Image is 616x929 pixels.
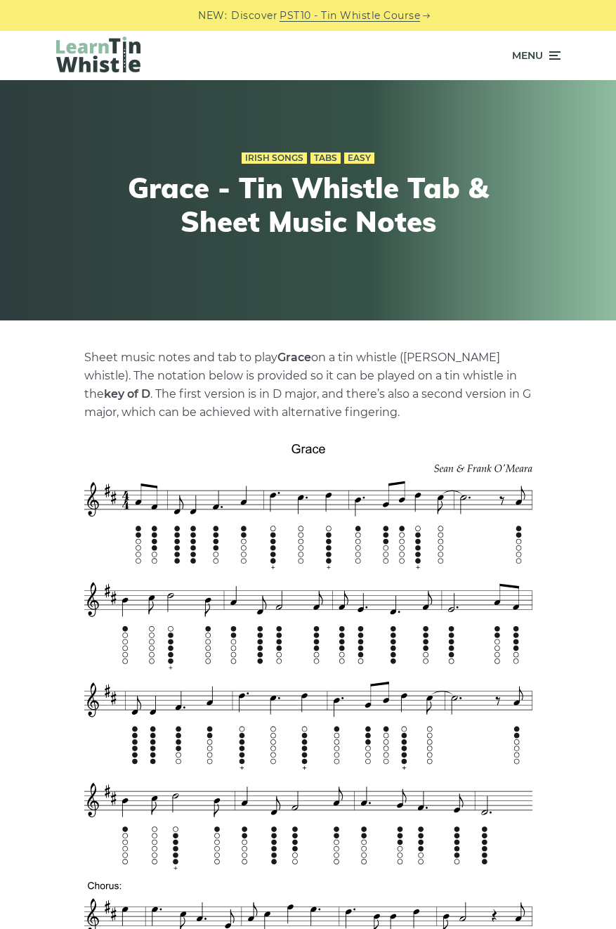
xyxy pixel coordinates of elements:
strong: Grace [277,351,311,364]
strong: key of D [104,387,150,401]
a: Tabs [310,152,341,164]
h1: Grace - Tin Whistle Tab & Sheet Music Notes [119,171,498,238]
span: Menu [512,38,543,73]
a: Irish Songs [242,152,307,164]
img: LearnTinWhistle.com [56,37,140,72]
a: Easy [344,152,374,164]
p: Sheet music notes and tab to play on a tin whistle ([PERSON_NAME] whistle). The notation below is... [84,349,532,422]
